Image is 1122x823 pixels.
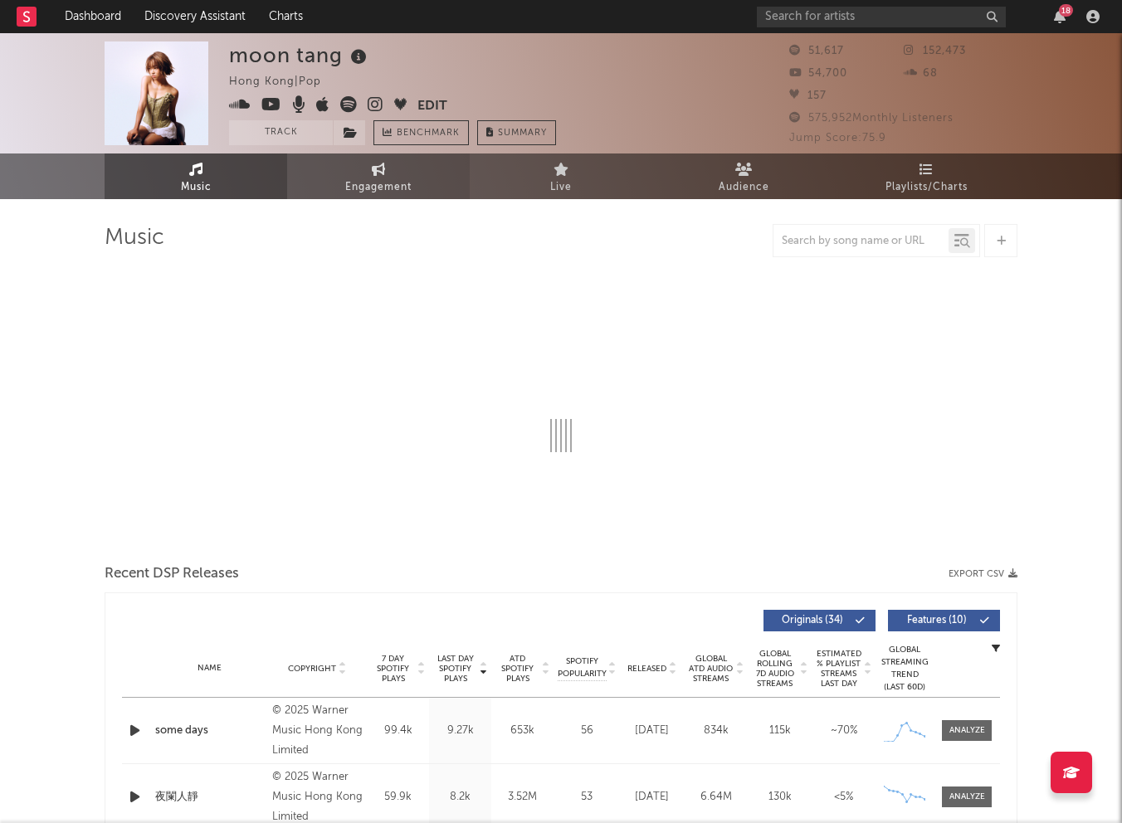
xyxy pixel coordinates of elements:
[789,46,844,56] span: 51,617
[397,124,460,144] span: Benchmark
[495,789,549,806] div: 3.52M
[105,564,239,584] span: Recent DSP Releases
[288,664,336,674] span: Copyright
[371,789,425,806] div: 59.9k
[558,789,616,806] div: 53
[773,235,949,248] input: Search by song name or URL
[816,789,871,806] div: <5%
[229,72,340,92] div: Hong Kong | Pop
[757,7,1006,27] input: Search for artists
[417,96,447,117] button: Edit
[888,610,1000,631] button: Features(10)
[752,789,807,806] div: 130k
[229,120,333,145] button: Track
[835,153,1017,199] a: Playlists/Charts
[652,153,835,199] a: Audience
[719,178,769,197] span: Audience
[345,178,412,197] span: Engagement
[688,789,744,806] div: 6.64M
[949,569,1017,579] button: Export CSV
[1059,4,1073,17] div: 18
[181,178,212,197] span: Music
[155,789,264,806] a: 夜闌人靜
[477,120,556,145] button: Summary
[470,153,652,199] a: Live
[627,664,666,674] span: Released
[371,654,415,684] span: 7 Day Spotify Plays
[885,178,968,197] span: Playlists/Charts
[155,662,264,674] div: Name
[789,90,827,101] span: 157
[899,616,975,626] span: Features ( 10 )
[229,41,371,69] div: moon tang
[904,46,966,56] span: 152,473
[433,654,477,684] span: Last Day Spotify Plays
[373,120,469,145] a: Benchmark
[816,649,861,689] span: Estimated % Playlist Streams Last Day
[904,68,938,79] span: 68
[550,178,572,197] span: Live
[105,153,287,199] a: Music
[816,723,871,739] div: ~ 70 %
[433,723,487,739] div: 9.27k
[789,68,847,79] span: 54,700
[272,701,363,761] div: © 2025 Warner Music Hong Kong Limited
[495,723,549,739] div: 653k
[752,649,798,689] span: Global Rolling 7D Audio Streams
[789,133,886,144] span: Jump Score: 75.9
[1054,10,1066,23] button: 18
[688,723,744,739] div: 834k
[624,789,680,806] div: [DATE]
[880,644,929,694] div: Global Streaming Trend (Last 60D)
[498,129,547,138] span: Summary
[558,655,607,680] span: Spotify Popularity
[155,723,264,739] a: some days
[789,113,954,124] span: 575,952 Monthly Listeners
[287,153,470,199] a: Engagement
[371,723,425,739] div: 99.4k
[774,616,851,626] span: Originals ( 34 )
[688,654,734,684] span: Global ATD Audio Streams
[495,654,539,684] span: ATD Spotify Plays
[624,723,680,739] div: [DATE]
[433,789,487,806] div: 8.2k
[752,723,807,739] div: 115k
[763,610,876,631] button: Originals(34)
[558,723,616,739] div: 56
